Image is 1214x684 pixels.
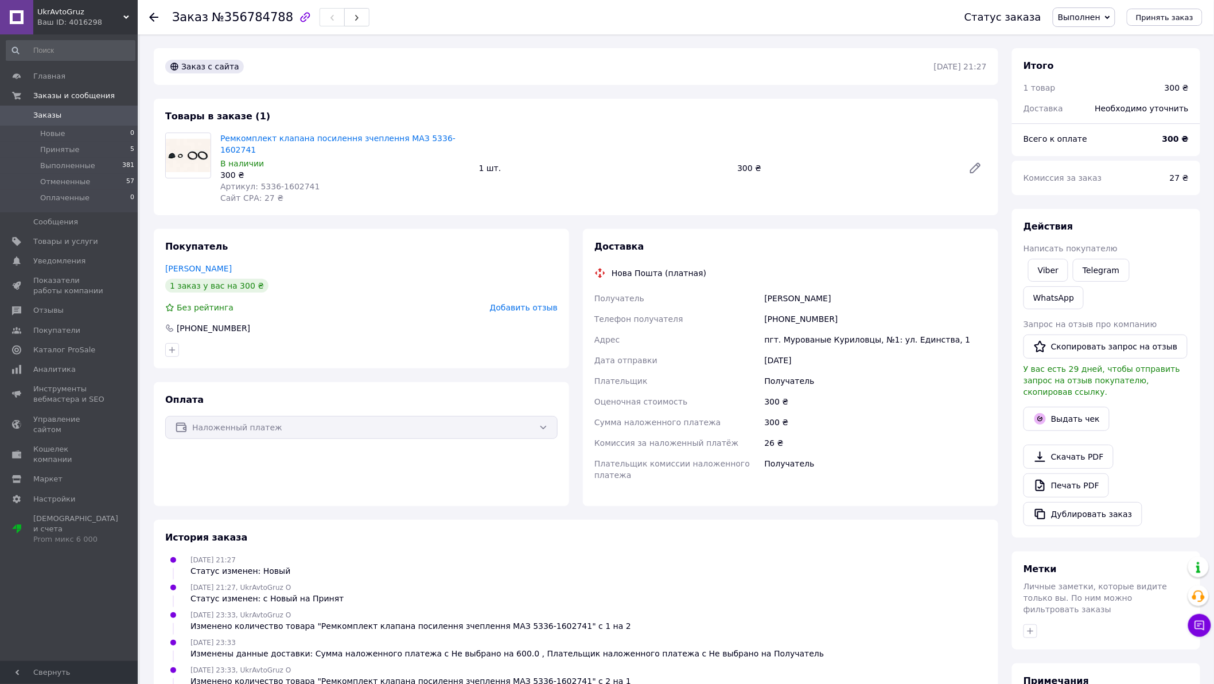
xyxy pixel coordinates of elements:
[934,62,987,71] time: [DATE] 21:27
[220,159,264,168] span: В наличии
[594,397,688,406] span: Оценочная стоимость
[33,110,61,121] span: Заказы
[40,161,95,171] span: Выполненные
[1024,582,1168,614] span: Личные заметки, которые видите только вы. По ним можно фильтровать заказы
[1162,134,1189,143] b: 300 ₴
[1024,335,1188,359] button: Скопировать запрос на отзыв
[177,303,234,312] span: Без рейтинга
[594,459,750,480] span: Плательщик комиссии наложенного платежа
[33,71,65,81] span: Главная
[1024,364,1180,397] span: У вас есть 29 дней, чтобы отправить запрос на отзыв покупателю, скопировав ссылку.
[190,556,236,564] span: [DATE] 21:27
[220,169,470,181] div: 300 ₴
[33,474,63,484] span: Маркет
[33,514,118,545] span: [DEMOGRAPHIC_DATA] и счета
[165,241,228,252] span: Покупатель
[1024,445,1114,469] a: Скачать PDF
[474,160,733,176] div: 1 шт.
[122,161,134,171] span: 381
[1024,320,1157,329] span: Запрос на отзыв про компанию
[220,193,283,203] span: Сайт СРА: 27 ₴
[165,111,270,122] span: Товары в заказе (1)
[130,193,134,203] span: 0
[1024,60,1054,71] span: Итого
[762,350,989,371] div: [DATE]
[40,129,65,139] span: Новые
[594,294,644,303] span: Получатель
[165,279,269,293] div: 1 заказ у вас на 300 ₴
[1024,244,1118,253] span: Написать покупателю
[190,666,291,674] span: [DATE] 23:33, UkrAvtoGruz O
[33,414,106,435] span: Управление сайтом
[33,345,95,355] span: Каталог ProSale
[33,217,78,227] span: Сообщения
[37,7,123,17] span: UkrAvtoGruz
[33,91,115,101] span: Заказы и сообщения
[1088,96,1196,121] div: Необходимо уточнить
[594,241,644,252] span: Доставка
[762,453,989,485] div: Получатель
[130,145,134,155] span: 5
[1073,259,1129,282] a: Telegram
[165,394,204,405] span: Оплата
[1170,173,1189,182] span: 27 ₴
[6,40,135,61] input: Поиск
[1024,83,1056,92] span: 1 товар
[762,433,989,453] div: 26 ₴
[130,129,134,139] span: 0
[1127,9,1203,26] button: Принять заказ
[165,264,232,273] a: [PERSON_NAME]
[594,314,683,324] span: Телефон получателя
[37,17,138,28] div: Ваш ID: 4016298
[1058,13,1100,22] span: Выполнен
[166,139,211,173] img: Ремкомплект клапана посилення зчеплення МАЗ 5336-1602741
[490,303,558,312] span: Добавить отзыв
[33,325,80,336] span: Покупатели
[1024,221,1073,232] span: Действия
[190,620,631,632] div: Изменено количество товара "Ремкомплект клапана посилення зчеплення МАЗ 5336-1602741" c 1 на 2
[33,364,76,375] span: Аналитика
[594,418,721,427] span: Сумма наложенного платежа
[762,288,989,309] div: [PERSON_NAME]
[609,267,709,279] div: Нова Пошта (платная)
[1024,563,1057,574] span: Метки
[165,60,244,73] div: Заказ с сайта
[762,412,989,433] div: 300 ₴
[1024,473,1109,498] a: Печать PDF
[33,444,106,465] span: Кошелек компании
[1165,82,1189,94] div: 300 ₴
[1024,502,1142,526] button: Дублировать заказ
[762,371,989,391] div: Получатель
[190,648,824,659] div: Изменены данные доставки: Сумма наложенного платежа с Не выбрано на 600.0 , Плательщик наложенног...
[594,438,738,448] span: Комиссия за наложенный платёж
[1024,134,1087,143] span: Всего к оплате
[1024,173,1102,182] span: Комиссия за заказ
[212,10,293,24] span: №356784788
[594,376,648,386] span: Плательщик
[172,10,208,24] span: Заказ
[733,160,959,176] div: 300 ₴
[33,275,106,296] span: Показатели работы компании
[190,593,344,604] div: Статус изменен: с Новый на Принят
[40,177,90,187] span: Отмененные
[762,329,989,350] div: пгт. Мурованые Куриловцы, №1: ул. Единства, 1
[126,177,134,187] span: 57
[149,11,158,23] div: Вернуться назад
[33,384,106,405] span: Инструменты вебмастера и SEO
[40,145,80,155] span: Принятые
[165,532,248,543] span: История заказа
[190,565,290,577] div: Статус изменен: Новый
[964,157,987,180] a: Редактировать
[1024,286,1084,309] a: WhatsApp
[1136,13,1193,22] span: Принять заказ
[33,494,75,504] span: Настройки
[1028,259,1068,282] a: Viber
[33,256,85,266] span: Уведомления
[33,236,98,247] span: Товары и услуги
[964,11,1041,23] div: Статус заказа
[176,322,251,334] div: [PHONE_NUMBER]
[220,134,456,154] a: Ремкомплект клапана посилення зчеплення МАЗ 5336-1602741
[190,584,291,592] span: [DATE] 21:27, UkrAvtoGruz O
[594,356,657,365] span: Дата отправки
[1024,104,1063,113] span: Доставка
